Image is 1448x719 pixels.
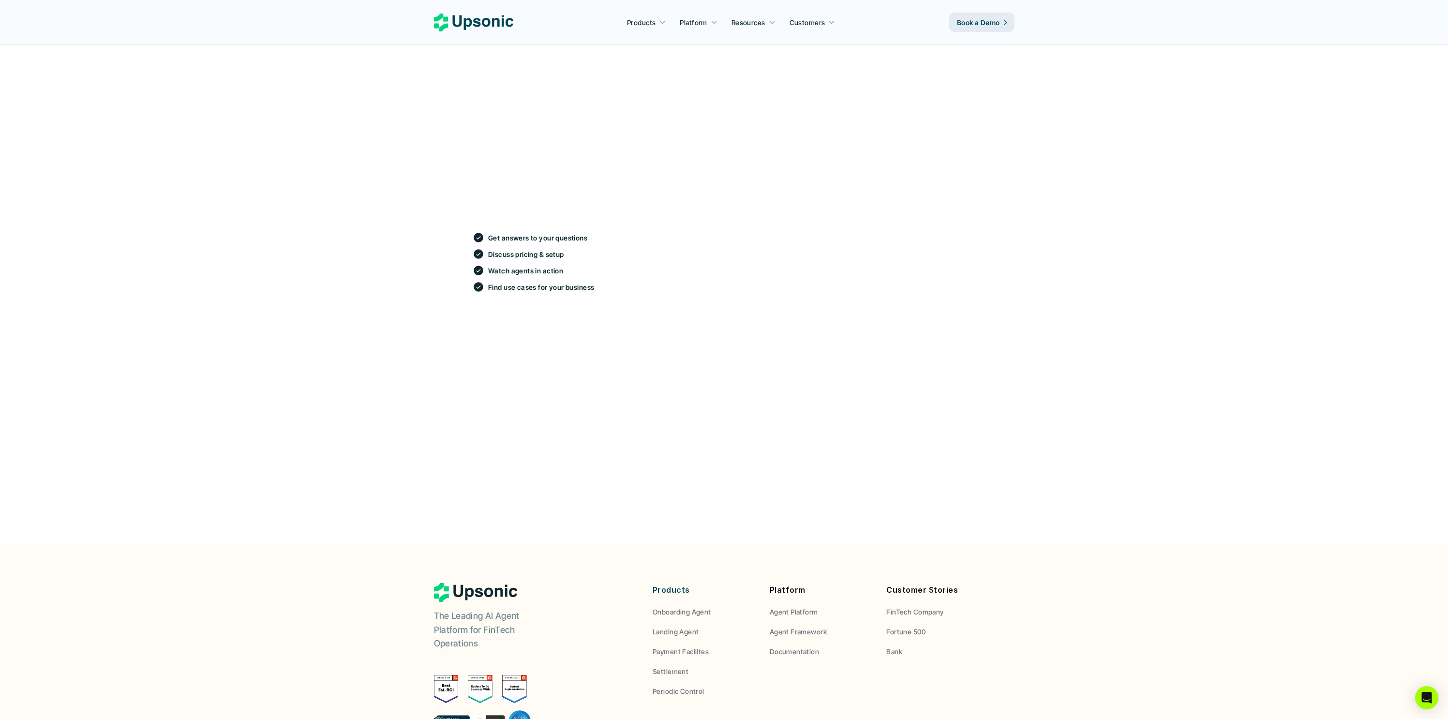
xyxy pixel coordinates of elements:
p: Platform [680,17,707,28]
p: Products [653,583,755,597]
p: Watch agents in action [488,266,563,276]
p: Customer Stories [886,583,989,597]
p: Periodic Control [653,686,704,696]
p: Find use cases for your business [488,282,594,292]
p: Products [627,17,656,28]
p: Book a Demo [957,17,1000,28]
a: Onboarding Agent [653,607,755,617]
p: Settlement [653,666,688,676]
div: Open Intercom Messenger [1415,686,1438,709]
p: Agent Platform [770,607,818,617]
p: Discuss pricing & setup [488,249,564,259]
a: Periodic Control [653,686,755,696]
a: Settlement [653,666,755,676]
p: FinTech Company [886,607,943,617]
a: Documentation [770,646,872,657]
h1: Book a 30 min demo [469,158,649,232]
a: Landing Agent [653,627,755,637]
p: Documentation [770,646,819,657]
a: Book a Demo [949,13,1015,32]
p: Fortune 500 [886,627,926,637]
a: Products [621,14,672,31]
p: Agent Framework [770,627,827,637]
p: Get answers to your questions [488,233,587,243]
p: Resources [731,17,765,28]
p: Payment Facilites [653,646,709,657]
p: Platform [770,583,872,597]
p: Landing Agent [653,627,699,637]
p: Bank [886,646,902,657]
p: Onboarding Agent [653,607,711,617]
h2: Turn repetitive onboarding, payments, and compliance workflows into fully automated AI agent proc... [468,314,650,371]
a: Payment Facilites [653,646,755,657]
p: The Leading AI Agent Platform for FinTech Operations [434,609,555,651]
p: Customers [790,17,825,28]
